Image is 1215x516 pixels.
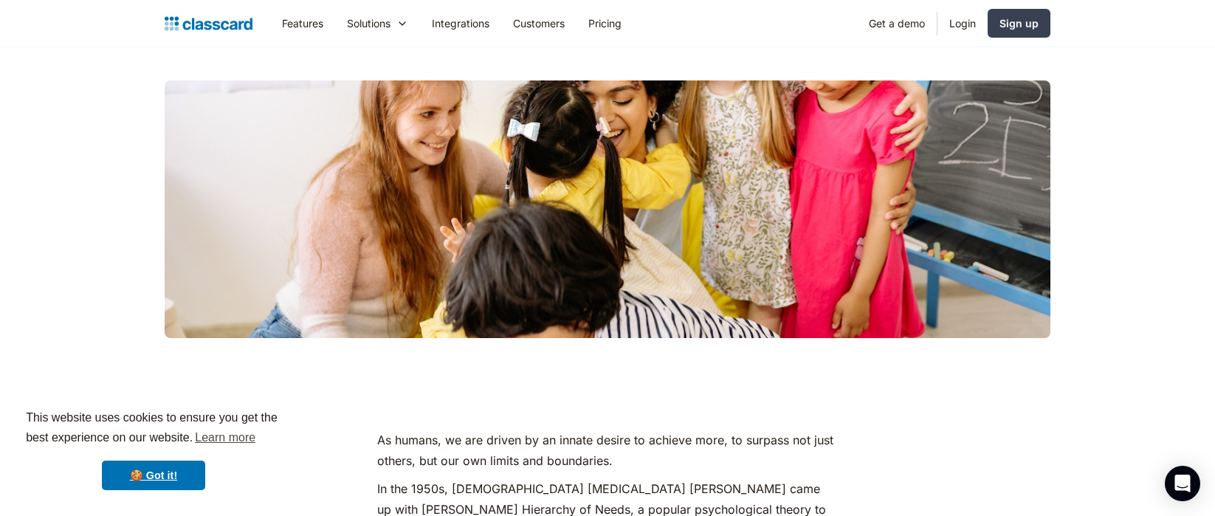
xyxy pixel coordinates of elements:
p: As humans, we are driven by an innate desire to achieve more, to surpass not just others, but our... [377,430,837,471]
a: home [165,13,252,34]
a: Integrations [420,7,501,40]
a: Get a demo [857,7,937,40]
a: Features [270,7,335,40]
div: Sign up [999,16,1039,31]
a: Login [937,7,988,40]
div: Open Intercom Messenger [1165,466,1200,501]
span: This website uses cookies to ensure you get the best experience on our website. [26,409,281,449]
a: Customers [501,7,576,40]
a: Pricing [576,7,633,40]
div: cookieconsent [12,395,295,504]
a: dismiss cookie message [102,461,205,490]
div: Solutions [335,7,420,40]
div: Solutions [347,16,390,31]
a: Sign up [988,9,1050,38]
a: learn more about cookies [193,427,258,449]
